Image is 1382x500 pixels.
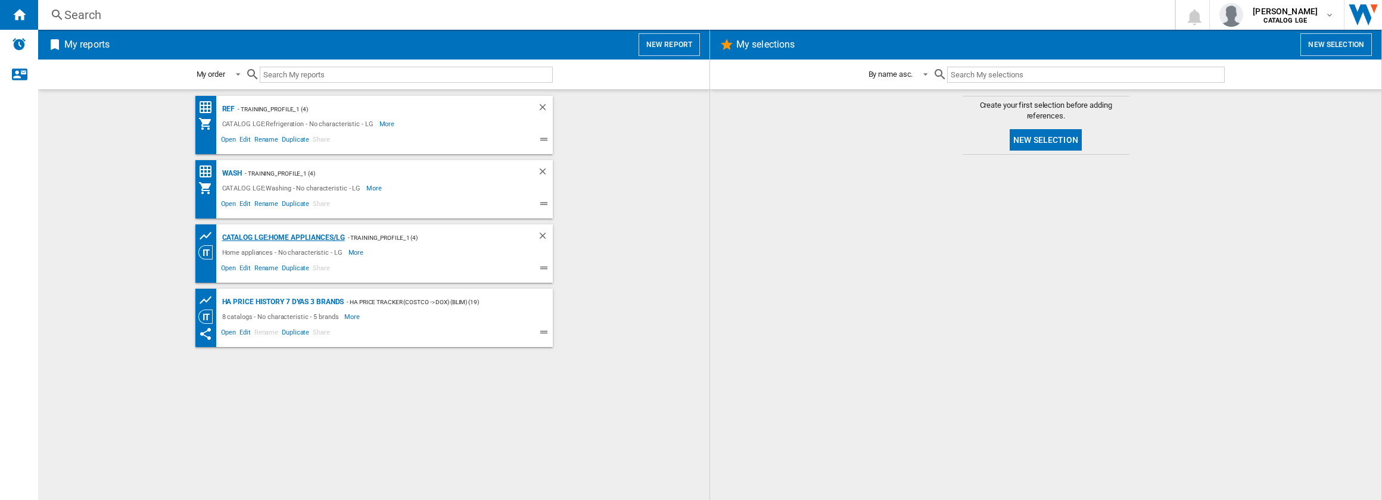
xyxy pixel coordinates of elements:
span: Duplicate [280,262,311,277]
div: - Training_Profile_1 (4) [235,102,513,117]
input: Search My selections [947,67,1224,83]
div: WASH [219,166,242,181]
div: Delete [537,102,553,117]
h2: My reports [62,33,112,56]
button: New selection [1300,33,1372,56]
div: - Training_Profile_1 (4) [242,166,513,181]
div: Delete [537,230,553,245]
h2: My selections [734,33,797,56]
span: Create your first selection before adding references. [963,100,1129,121]
div: My Assortment [198,117,219,131]
div: Product prices grid [198,293,219,308]
span: Duplicate [280,134,311,148]
span: Share [311,262,332,277]
span: More [348,245,366,260]
ng-md-icon: This report has been shared with you [198,327,213,341]
span: Share [311,198,332,212]
div: By name asc. [869,70,913,79]
div: Delete [537,166,553,181]
div: CATALOG LGE:Washing - No characteristic - LG [219,181,367,195]
div: - Training_Profile_1 (4) [345,230,513,245]
span: Share [311,134,332,148]
div: REF [219,102,235,117]
button: New report [639,33,700,56]
span: Edit [238,327,253,341]
span: [PERSON_NAME] [1253,5,1318,17]
span: Share [311,327,332,341]
b: CATALOG LGE [1263,17,1307,24]
span: Rename [253,134,280,148]
div: CATALOG LGE:Refrigeration - No characteristic - LG [219,117,379,131]
img: profile.jpg [1219,3,1243,27]
div: My Assortment [198,181,219,195]
span: Open [219,198,238,212]
div: CATALOG LGE:Home appliances/LG [219,230,345,245]
div: Product prices grid [198,229,219,243]
div: HA Price History 7 Dyas 3 Brands [219,295,344,310]
img: alerts-logo.svg [12,37,26,51]
span: Open [219,134,238,148]
div: Home appliances - No characteristic - LG [219,245,348,260]
span: Rename [253,262,280,277]
span: Rename [253,327,280,341]
span: Edit [238,134,253,148]
span: Edit [238,198,253,212]
div: My order [197,70,225,79]
div: Search [64,7,1144,23]
span: Duplicate [280,198,311,212]
span: Open [219,327,238,341]
div: Category View [198,245,219,260]
input: Search My reports [260,67,553,83]
span: Edit [238,262,253,277]
span: Open [219,262,238,277]
div: Category View [198,310,219,324]
div: Price Matrix [198,164,219,179]
div: - HA Price Tracker (costco -> dox) (blim) (19) [344,295,528,310]
div: Price Matrix [198,100,219,115]
span: More [344,310,362,324]
button: New selection [1010,129,1082,151]
span: More [366,181,384,195]
span: Duplicate [280,327,311,341]
span: Rename [253,198,280,212]
span: More [379,117,397,131]
div: 8 catalogs - No characteristic - 5 brands [219,310,345,324]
